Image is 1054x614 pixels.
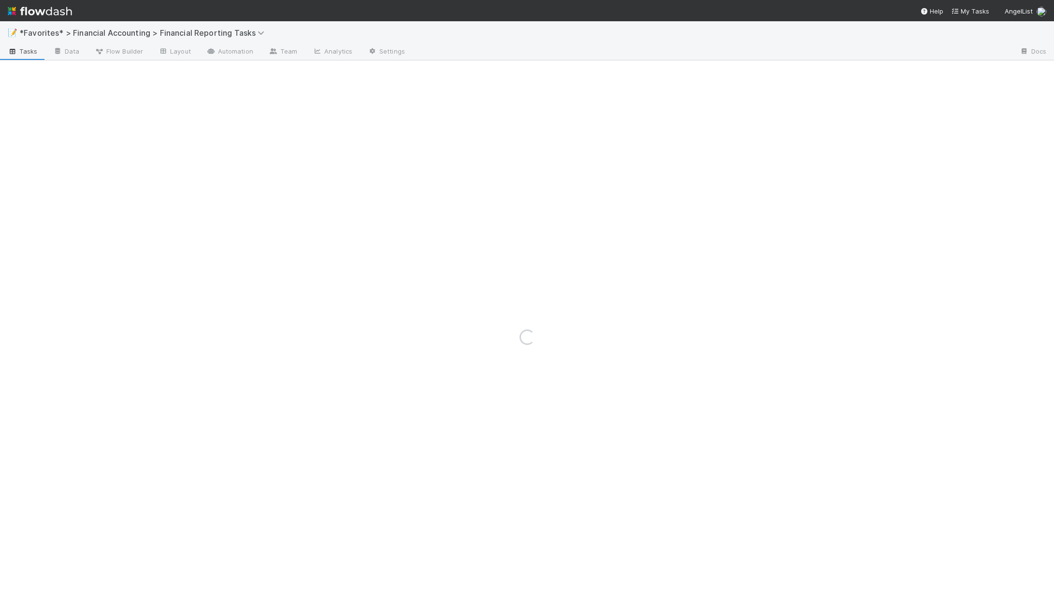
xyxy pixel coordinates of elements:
div: Help [920,6,943,16]
span: Flow Builder [95,46,143,56]
a: Team [261,44,305,60]
a: Settings [360,44,413,60]
img: avatar_705f3a58-2659-4f93-91ad-7a5be837418b.png [1037,7,1046,16]
a: My Tasks [951,6,989,16]
span: 📝 [8,29,17,37]
a: Data [45,44,87,60]
span: Tasks [8,46,38,56]
span: AngelList [1005,7,1033,15]
img: logo-inverted-e16ddd16eac7371096b0.svg [8,3,72,19]
a: Analytics [305,44,360,60]
a: Automation [199,44,261,60]
span: My Tasks [951,7,989,15]
a: Layout [151,44,199,60]
span: *Favorites* > Financial Accounting > Financial Reporting Tasks [19,28,269,38]
a: Flow Builder [87,44,151,60]
a: Docs [1012,44,1054,60]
